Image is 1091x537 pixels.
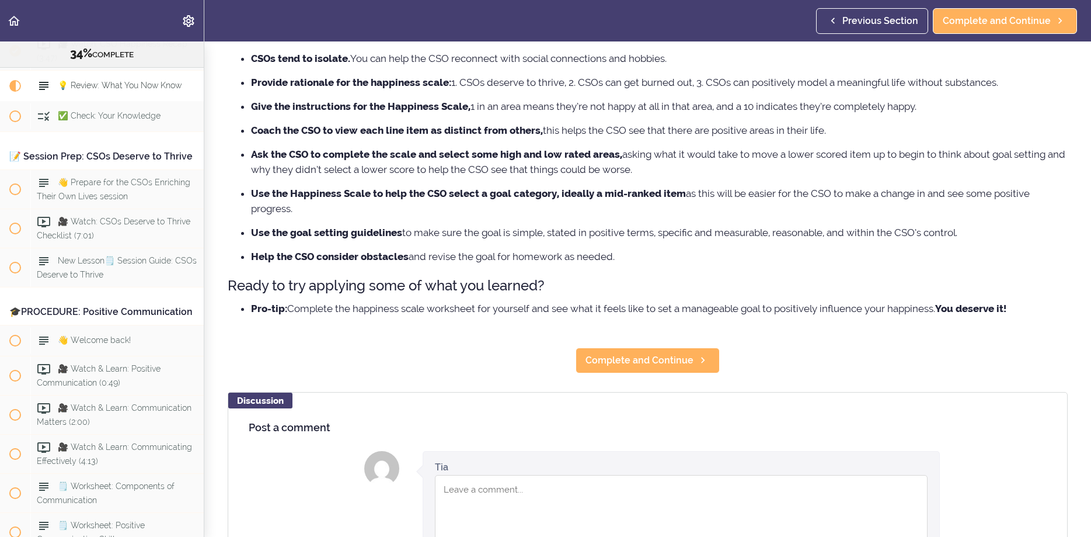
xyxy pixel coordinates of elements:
li: Complete the happiness scale worksheet for yourself and see what it feels like to set a manageabl... [251,301,1068,316]
strong: Help the CSO consider obstacles [251,251,409,262]
strong: Pro-tip: [251,303,287,314]
span: 👋 Welcome back! [58,335,131,345]
span: 🎥 Watch & Learn: Communicating Effectively (4:13) [37,442,192,465]
a: Previous Section [816,8,928,34]
a: Complete and Continue [576,348,720,373]
span: 🎥 Watch & Learn: Positive Communication (0:49) [37,364,161,387]
div: Discussion [228,393,292,408]
li: You can help the CSO reconnect with social connections and hobbies. [251,51,1068,66]
li: 1 in an area means they’re not happy at all in that area, and a 10 indicates they’re completely h... [251,99,1068,114]
a: Complete and Continue [933,8,1077,34]
strong: Provide rationale for the happiness scale: [251,77,451,88]
li: 1. CSOs deserve to thrive, 2. CSOs can get burned out, 3. CSOs can positively model a meaningful ... [251,75,1068,90]
span: 🎥 Watch & Learn: Communication Matters (2:00) [37,403,191,426]
span: 🎥 Watch: CSOs Deserve to Thrive Checklist (7:01) [37,217,190,240]
strong: Ask the CSO to complete the scale and select some high and low rated areas, [251,148,622,160]
h4: Post a comment [249,422,1047,434]
li: as this will be easier for the CSO to make a change in and see some positive progress. [251,186,1068,216]
span: New Lesson🗒️ Session Guide: CSOs Deserve to Thrive [37,257,197,279]
span: 👋 Prepare for the CSOs Enriching Their Own Lives session [37,178,190,201]
span: Previous Section [842,14,918,28]
strong: CSOs tend to isolate. [251,53,350,64]
span: 34% [70,46,92,60]
h3: Ready to try applying some of what you learned? [228,276,1068,295]
span: ✅ Check: Your Knowledge [58,112,161,121]
div: COMPLETE [15,46,189,61]
strong: Use the goal setting guidelines [251,227,402,238]
svg: Back to course curriculum [7,14,21,28]
strong: Coach the CSO to view each line item as distinct from others, [251,124,543,136]
li: this helps the CSO see that there are positive areas in their life. [251,123,1068,138]
svg: Settings Menu [182,14,196,28]
li: asking what it would take to move a lower scored item up to begin to think about goal setting and... [251,147,1068,177]
img: Tia [364,451,399,486]
span: 🗒️ Worksheet: Components of Communication [37,481,175,504]
li: to make sure the goal is simple, stated in positive terms, specific and measurable, reasonable, a... [251,225,1068,240]
span: 💡 Review: What You Now Know [58,81,182,91]
li: and revise the goal for homework as needed. [251,249,1068,264]
strong: Give the instructions for the Happiness Scale, [251,101,470,112]
span: Complete and Continue [943,14,1051,28]
strong: Use the Happiness Scale to help the CSO select a goal category, ideally a mid-ranked item [251,188,686,199]
span: Complete and Continue [585,354,693,368]
div: Tia [435,460,448,474]
strong: You deserve it! [935,303,1006,314]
